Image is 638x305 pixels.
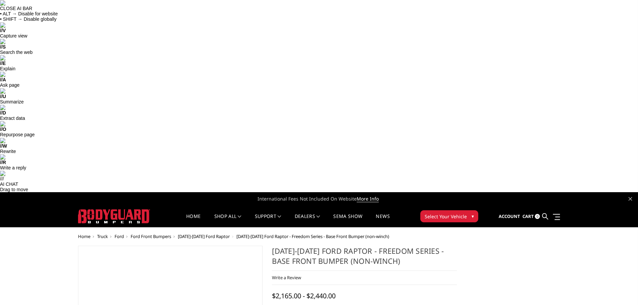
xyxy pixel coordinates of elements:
[499,213,520,219] span: Account
[425,213,467,220] span: Select Your Vehicle
[605,273,638,305] iframe: Chat Widget
[357,196,379,202] a: More Info
[236,233,389,239] span: [DATE]-[DATE] Ford Raptor - Freedom Series - Base Front Bumper (non-winch)
[472,213,474,220] span: ▾
[376,214,389,227] a: News
[115,233,124,239] a: Ford
[272,275,301,281] a: Write a Review
[333,214,362,227] a: SEMA Show
[131,233,171,239] a: Ford Front Bumpers
[295,214,320,227] a: Dealers
[272,291,336,300] span: $2,165.00 - $2,440.00
[186,214,201,227] a: Home
[420,210,478,222] button: Select Your Vehicle
[214,214,241,227] a: shop all
[522,208,540,226] a: Cart 0
[522,213,534,219] span: Cart
[255,214,281,227] a: Support
[535,214,540,219] span: 0
[78,209,150,223] img: BODYGUARD BUMPERS
[272,246,457,271] h1: [DATE]-[DATE] Ford Raptor - Freedom Series - Base Front Bumper (non-winch)
[78,192,560,206] span: International Fees Not Included On Website
[78,233,90,239] a: Home
[178,233,230,239] a: [DATE]-[DATE] Ford Raptor
[97,233,108,239] a: Truck
[499,208,520,226] a: Account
